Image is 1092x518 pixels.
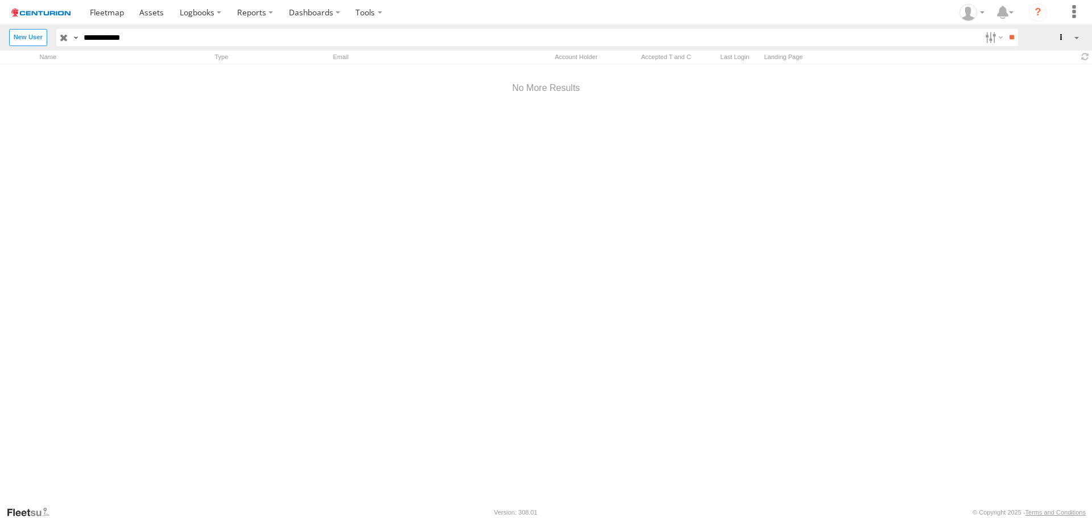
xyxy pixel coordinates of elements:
label: Search Filter Options [981,29,1005,45]
label: Create New User [9,29,47,45]
div: Account Holder [533,52,619,63]
div: © Copyright 2025 - [973,509,1086,516]
label: Search Query [71,29,80,45]
a: Visit our Website [6,507,59,518]
i: ? [1029,3,1047,22]
div: Landing Page [761,52,1074,63]
div: John Maglantay [955,4,988,21]
div: Type [212,52,325,63]
div: Version: 308.01 [494,509,537,516]
div: Name [36,52,207,63]
div: Has user accepted Terms and Conditions [623,52,709,63]
a: Terms and Conditions [1025,509,1086,516]
div: Last Login [713,52,756,63]
span: Refresh [1078,52,1092,63]
img: logo.svg [11,9,71,16]
div: Email [330,52,529,63]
